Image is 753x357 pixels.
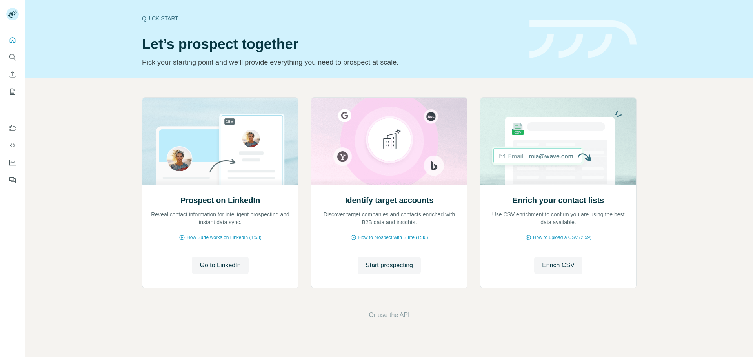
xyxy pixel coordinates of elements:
button: Use Surfe API [6,138,19,152]
img: Identify target accounts [311,98,467,185]
button: Use Surfe on LinkedIn [6,121,19,135]
h2: Prospect on LinkedIn [180,195,260,206]
button: Enrich CSV [6,67,19,82]
button: Or use the API [369,310,409,320]
span: Start prospecting [366,261,413,270]
img: Prospect on LinkedIn [142,98,298,185]
p: Discover target companies and contacts enriched with B2B data and insights. [319,210,459,226]
button: Quick start [6,33,19,47]
span: How Surfe works on LinkedIn (1:58) [187,234,262,241]
button: Feedback [6,173,19,187]
button: Start prospecting [358,257,421,274]
button: Go to LinkedIn [192,257,248,274]
p: Reveal contact information for intelligent prospecting and instant data sync. [150,210,290,226]
h1: Let’s prospect together [142,36,520,52]
h2: Enrich your contact lists [513,195,604,206]
button: My lists [6,85,19,99]
button: Dashboard [6,156,19,170]
span: Go to LinkedIn [200,261,240,270]
span: How to prospect with Surfe (1:30) [358,234,428,241]
div: Quick start [142,14,520,22]
span: How to upload a CSV (2:59) [533,234,591,241]
span: Enrich CSV [542,261,575,270]
img: Enrich your contact lists [480,98,637,185]
button: Enrich CSV [534,257,582,274]
button: Search [6,50,19,64]
img: banner [529,20,637,58]
p: Use CSV enrichment to confirm you are using the best data available. [488,210,628,226]
h2: Identify target accounts [345,195,434,206]
p: Pick your starting point and we’ll provide everything you need to prospect at scale. [142,57,520,68]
